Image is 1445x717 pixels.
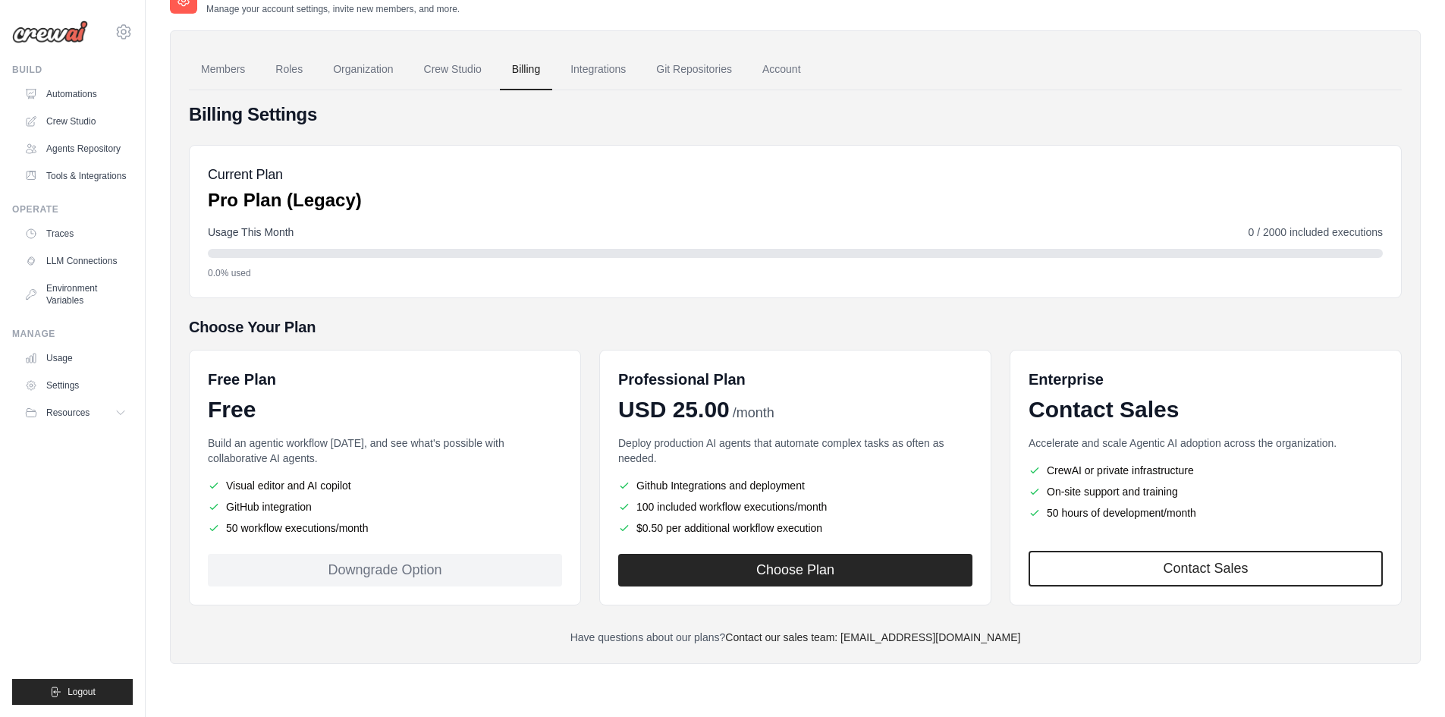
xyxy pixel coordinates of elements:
[1029,484,1383,499] li: On-site support and training
[189,102,1402,127] h4: Billing Settings
[189,49,257,90] a: Members
[1369,644,1445,717] iframe: Chat Widget
[618,554,972,586] button: Choose Plan
[1249,225,1383,240] span: 0 / 2000 included executions
[644,49,744,90] a: Git Repositories
[12,64,133,76] div: Build
[1029,396,1383,423] div: Contact Sales
[18,249,133,273] a: LLM Connections
[1029,463,1383,478] li: CrewAI or private infrastructure
[12,203,133,215] div: Operate
[558,49,638,90] a: Integrations
[208,554,562,586] div: Downgrade Option
[18,346,133,370] a: Usage
[500,49,552,90] a: Billing
[18,109,133,134] a: Crew Studio
[18,82,133,106] a: Automations
[46,407,90,419] span: Resources
[618,499,972,514] li: 100 included workflow executions/month
[18,373,133,398] a: Settings
[263,49,315,90] a: Roles
[18,137,133,161] a: Agents Repository
[725,631,1020,643] a: Contact our sales team: [EMAIL_ADDRESS][DOMAIN_NAME]
[208,164,362,185] h5: Current Plan
[1029,505,1383,520] li: 50 hours of development/month
[618,396,730,423] span: USD 25.00
[12,328,133,340] div: Manage
[733,403,774,423] span: /month
[18,276,133,313] a: Environment Variables
[68,686,96,698] span: Logout
[208,436,562,466] p: Build an agentic workflow [DATE], and see what's possible with collaborative AI agents.
[208,188,362,212] p: Pro Plan (Legacy)
[208,499,562,514] li: GitHub integration
[12,679,133,705] button: Logout
[1029,369,1383,390] h6: Enterprise
[618,520,972,536] li: $0.50 per additional workflow execution
[1029,436,1383,451] p: Accelerate and scale Agentic AI adoption across the organization.
[750,49,813,90] a: Account
[18,164,133,188] a: Tools & Integrations
[208,267,251,279] span: 0.0% used
[208,478,562,493] li: Visual editor and AI copilot
[18,222,133,246] a: Traces
[618,369,746,390] h6: Professional Plan
[18,401,133,425] button: Resources
[618,436,972,466] p: Deploy production AI agents that automate complex tasks as often as needed.
[208,369,276,390] h6: Free Plan
[412,49,494,90] a: Crew Studio
[321,49,405,90] a: Organization
[206,3,460,15] p: Manage your account settings, invite new members, and more.
[189,630,1402,645] p: Have questions about our plans?
[208,520,562,536] li: 50 workflow executions/month
[208,225,294,240] span: Usage This Month
[208,396,562,423] div: Free
[618,478,972,493] li: Github Integrations and deployment
[189,316,1402,338] h5: Choose Your Plan
[12,20,88,43] img: Logo
[1029,551,1383,586] a: Contact Sales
